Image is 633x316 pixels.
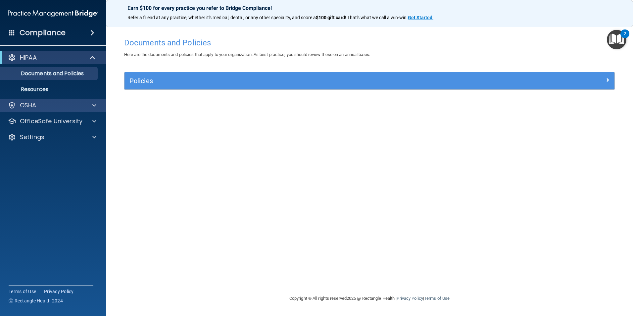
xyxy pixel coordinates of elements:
[8,7,98,20] img: PMB logo
[127,5,611,11] p: Earn $100 for every practice you refer to Bridge Compliance!
[397,296,423,301] a: Privacy Policy
[408,15,433,20] a: Get Started
[4,86,95,93] p: Resources
[8,101,96,109] a: OSHA
[345,15,408,20] span: ! That's what we call a win-win.
[124,52,370,57] span: Here are the documents and policies that apply to your organization. As best practice, you should...
[20,133,44,141] p: Settings
[8,133,96,141] a: Settings
[20,117,82,125] p: OfficeSafe University
[20,28,66,37] h4: Compliance
[129,76,609,86] a: Policies
[424,296,450,301] a: Terms of Use
[408,15,432,20] strong: Get Started
[249,288,490,309] div: Copyright © All rights reserved 2025 @ Rectangle Health | |
[44,288,74,295] a: Privacy Policy
[8,117,96,125] a: OfficeSafe University
[316,15,345,20] strong: $100 gift card
[20,54,37,62] p: HIPAA
[20,101,36,109] p: OSHA
[8,54,96,62] a: HIPAA
[624,34,626,42] div: 2
[9,288,36,295] a: Terms of Use
[124,38,615,47] h4: Documents and Policies
[129,77,487,84] h5: Policies
[9,297,63,304] span: Ⓒ Rectangle Health 2024
[4,70,95,77] p: Documents and Policies
[607,30,626,49] button: Open Resource Center, 2 new notifications
[127,15,316,20] span: Refer a friend at any practice, whether it's medical, dental, or any other speciality, and score a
